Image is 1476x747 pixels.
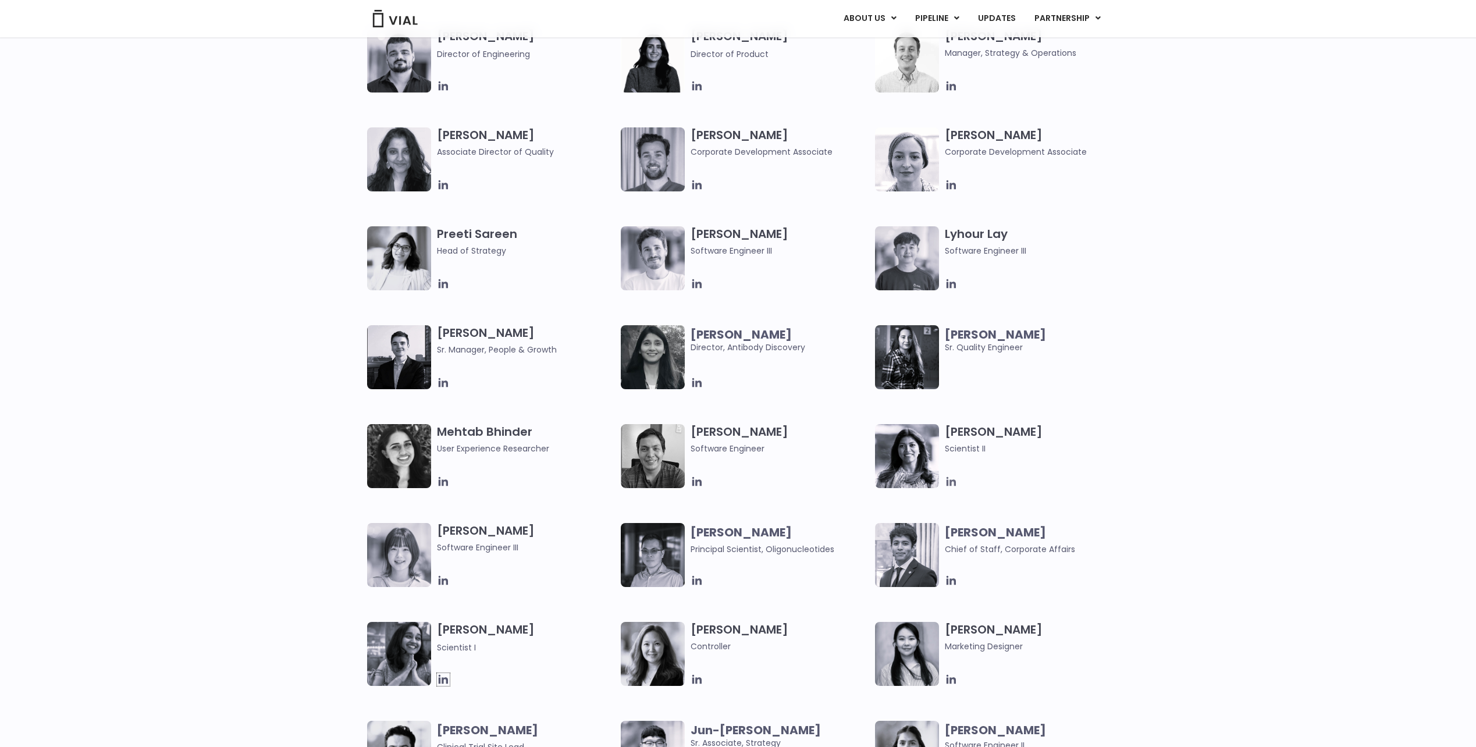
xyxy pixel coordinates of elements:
[691,127,869,158] h3: [PERSON_NAME]
[621,622,685,686] img: Image of smiling woman named Aleina
[437,145,616,158] span: Associate Director of Quality
[875,127,939,191] img: Headshot of smiling woman named Beatrice
[437,541,616,554] span: Software Engineer III
[367,29,431,93] img: Igor
[875,29,939,93] img: Kyle Mayfield
[437,722,538,738] b: [PERSON_NAME]
[875,424,939,488] img: Image of woman named Ritu smiling
[969,9,1025,29] a: UPDATES
[437,343,616,356] span: Sr. Manager, People & Growth
[691,48,769,60] span: Director of Product
[906,9,968,29] a: PIPELINEMenu Toggle
[945,145,1123,158] span: Corporate Development Associate
[621,523,685,587] img: Headshot of smiling of smiling man named Wei-Sheng
[691,29,869,61] h3: [PERSON_NAME]
[691,244,869,257] span: Software Engineer III
[691,326,792,343] b: [PERSON_NAME]
[691,328,869,354] span: Director, Antibody Discovery
[945,524,1046,540] b: [PERSON_NAME]
[691,622,869,653] h3: [PERSON_NAME]
[875,622,939,686] img: Smiling woman named Yousun
[945,722,1046,738] b: [PERSON_NAME]
[437,244,616,257] span: Head of Strategy
[945,326,1046,343] b: [PERSON_NAME]
[437,642,476,653] span: Scientist I
[437,48,530,60] span: Director of Engineering
[945,424,1123,455] h3: [PERSON_NAME]
[945,127,1123,158] h3: [PERSON_NAME]
[437,226,616,257] h3: Preeti Sareen
[621,29,685,93] img: Smiling woman named Ira
[945,47,1123,59] span: Manager, Strategy & Operations
[875,226,939,290] img: Ly
[621,127,685,191] img: Image of smiling man named Thomas
[367,523,431,587] img: Tina
[437,622,616,654] h3: [PERSON_NAME]
[437,127,616,158] h3: [PERSON_NAME]
[945,244,1123,257] span: Software Engineer III
[621,226,685,290] img: Headshot of smiling man named Fran
[691,424,869,455] h3: [PERSON_NAME]
[945,29,1123,59] h3: [PERSON_NAME]
[437,523,616,554] h3: [PERSON_NAME]
[621,325,685,389] img: Headshot of smiling woman named Swati
[437,29,616,61] h3: [PERSON_NAME]
[945,328,1123,354] span: Sr. Quality Engineer
[691,722,821,738] b: Jun-[PERSON_NAME]
[691,226,869,257] h3: [PERSON_NAME]
[437,424,616,455] h3: Mehtab Bhinder
[691,640,869,653] span: Controller
[691,543,834,555] span: Principal Scientist, Oligonucleotides
[945,226,1123,257] h3: Lyhour Lay
[945,442,1123,455] span: Scientist II
[437,442,616,455] span: User Experience Researcher
[621,424,685,488] img: A black and white photo of a man smiling, holding a vial.
[372,10,418,27] img: Vial Logo
[834,9,905,29] a: ABOUT USMenu Toggle
[945,640,1123,653] span: Marketing Designer
[367,622,431,686] img: Headshot of smiling woman named Sneha
[691,442,869,455] span: Software Engineer
[367,226,431,290] img: Image of smiling woman named Pree
[945,622,1123,653] h3: [PERSON_NAME]
[367,424,431,488] img: Mehtab Bhinder
[945,543,1075,555] span: Chief of Staff, Corporate Affairs
[691,145,869,158] span: Corporate Development Associate
[1025,9,1110,29] a: PARTNERSHIPMenu Toggle
[367,127,431,191] img: Headshot of smiling woman named Bhavika
[437,325,616,356] h3: [PERSON_NAME]
[367,325,431,389] img: Smiling man named Owen
[691,524,792,540] b: [PERSON_NAME]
